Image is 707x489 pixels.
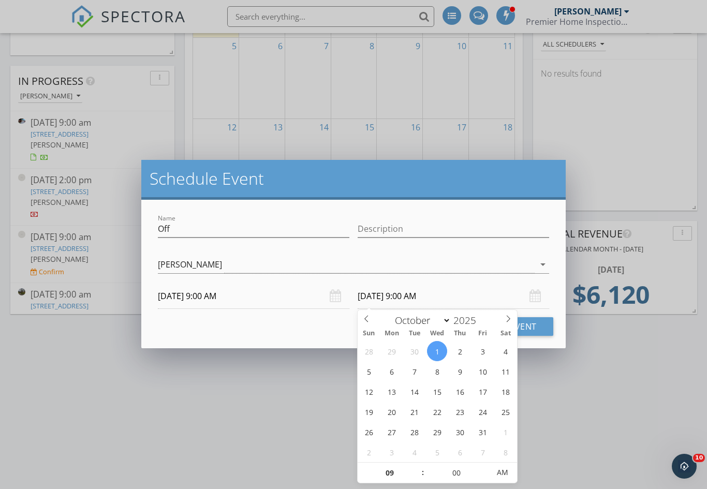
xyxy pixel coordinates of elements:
span: November 2, 2025 [359,442,379,462]
span: November 8, 2025 [495,442,515,462]
span: September 28, 2025 [359,341,379,361]
span: Wed [426,330,449,337]
span: October 19, 2025 [359,402,379,422]
span: November 6, 2025 [450,442,470,462]
i: arrow_drop_down [537,258,549,271]
span: October 1, 2025 [427,341,447,361]
span: October 27, 2025 [381,422,402,442]
span: October 3, 2025 [473,341,493,361]
span: October 7, 2025 [404,361,424,381]
span: October 4, 2025 [495,341,515,361]
input: Select date [158,284,349,309]
span: October 22, 2025 [427,402,447,422]
span: October 11, 2025 [495,361,515,381]
span: Thu [449,330,472,337]
span: October 14, 2025 [404,381,424,402]
span: November 3, 2025 [381,442,402,462]
span: : [421,462,424,483]
span: Sun [358,330,380,337]
iframe: Intercom live chat [672,454,697,479]
span: October 6, 2025 [381,361,402,381]
span: October 2, 2025 [450,341,470,361]
span: October 18, 2025 [495,381,515,402]
span: October 15, 2025 [427,381,447,402]
span: October 24, 2025 [473,402,493,422]
span: October 16, 2025 [450,381,470,402]
span: November 7, 2025 [473,442,493,462]
span: November 1, 2025 [495,422,515,442]
span: October 17, 2025 [473,381,493,402]
span: October 12, 2025 [359,381,379,402]
span: September 30, 2025 [404,341,424,361]
span: October 28, 2025 [404,422,424,442]
span: Tue [403,330,426,337]
span: October 30, 2025 [450,422,470,442]
span: October 29, 2025 [427,422,447,442]
span: October 31, 2025 [473,422,493,442]
h2: Schedule Event [150,168,557,189]
span: October 23, 2025 [450,402,470,422]
span: October 10, 2025 [473,361,493,381]
input: Year [451,314,485,327]
span: November 4, 2025 [404,442,424,462]
span: 10 [693,454,705,462]
input: Select date [358,284,549,309]
div: [PERSON_NAME] [158,260,222,269]
span: September 29, 2025 [381,341,402,361]
span: October 9, 2025 [450,361,470,381]
span: October 5, 2025 [359,361,379,381]
span: November 5, 2025 [427,442,447,462]
span: October 25, 2025 [495,402,515,422]
span: Click to toggle [488,462,517,483]
span: October 13, 2025 [381,381,402,402]
span: October 8, 2025 [427,361,447,381]
span: October 21, 2025 [404,402,424,422]
span: October 26, 2025 [359,422,379,442]
span: October 20, 2025 [381,402,402,422]
span: Fri [472,330,494,337]
span: Mon [380,330,403,337]
span: Sat [494,330,517,337]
